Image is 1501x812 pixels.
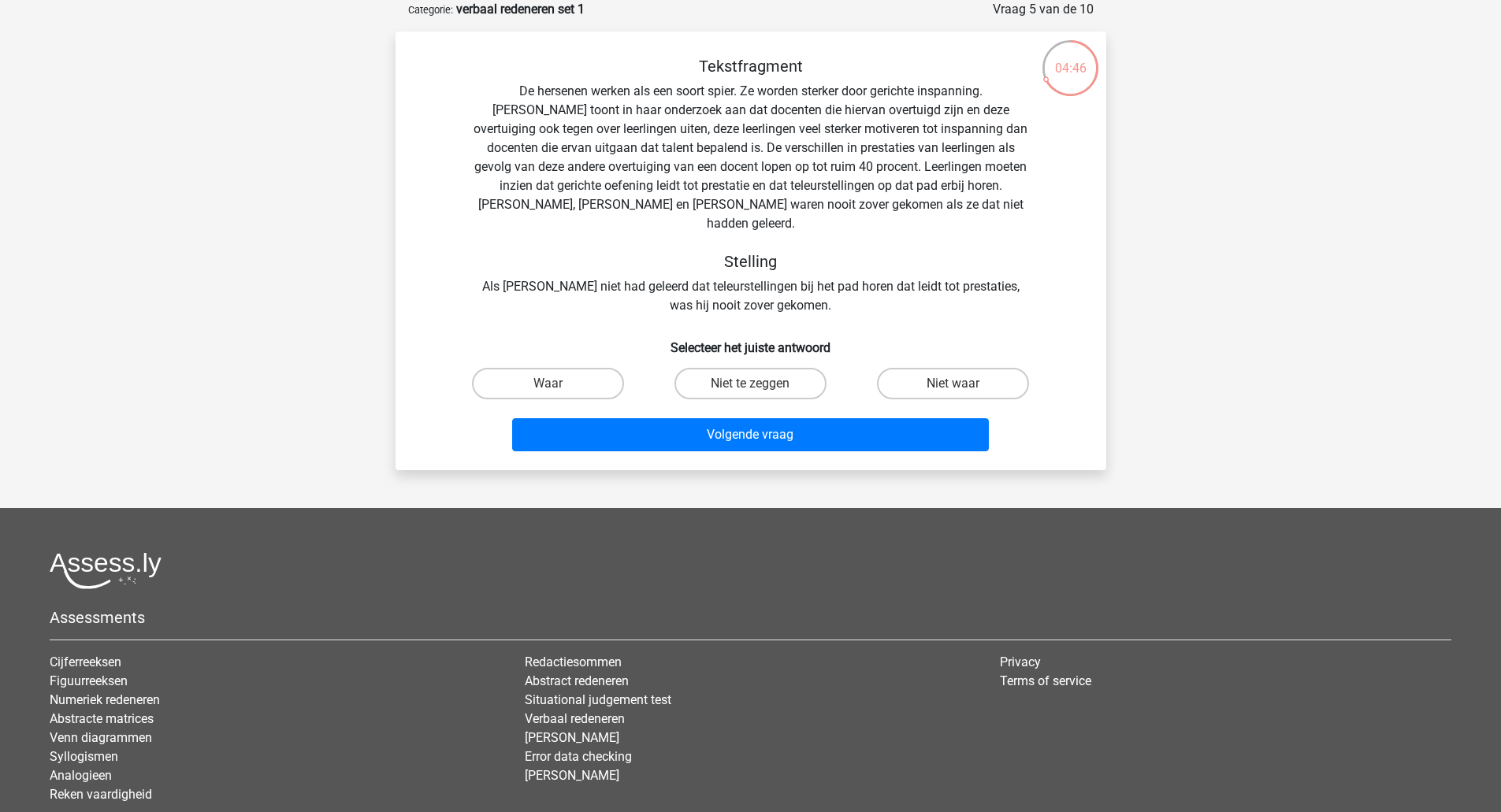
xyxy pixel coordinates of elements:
small: Categorie: [408,4,453,16]
a: Abstract redeneren [525,673,629,688]
h5: Tekstfragment [471,57,1031,76]
div: De hersenen werken als een soort spier. Ze worden sterker door gerichte inspanning. [PERSON_NAME]... [421,57,1081,315]
a: Venn diagrammen [50,730,152,745]
label: Waar [472,368,624,399]
a: Error data checking [525,749,632,764]
div: 04:46 [1041,39,1100,78]
a: Privacy [1000,654,1041,669]
a: Numeriek redeneren [50,692,160,707]
label: Niet te zeggen [674,368,827,399]
h6: Selecteer het juiste antwoord [421,328,1081,355]
a: Reken vaardigheid [50,787,152,802]
a: [PERSON_NAME] [525,730,619,745]
a: [PERSON_NAME] [525,768,619,783]
a: Cijferreeksen [50,654,121,669]
h5: Stelling [471,252,1031,271]
label: Niet waar [877,368,1029,399]
a: Terms of service [1000,673,1091,688]
a: Analogieen [50,768,112,783]
img: Assessly logo [50,552,162,589]
strong: verbaal redeneren set 1 [456,2,585,17]
a: Abstracte matrices [50,711,154,726]
a: Verbaal redeneren [525,711,625,726]
h5: Assessments [50,608,1451,627]
a: Figuurreeksen [50,673,128,688]
button: Volgende vraag [512,418,989,451]
a: Redactiesommen [525,654,622,669]
a: Syllogismen [50,749,118,764]
a: Situational judgement test [525,692,671,707]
